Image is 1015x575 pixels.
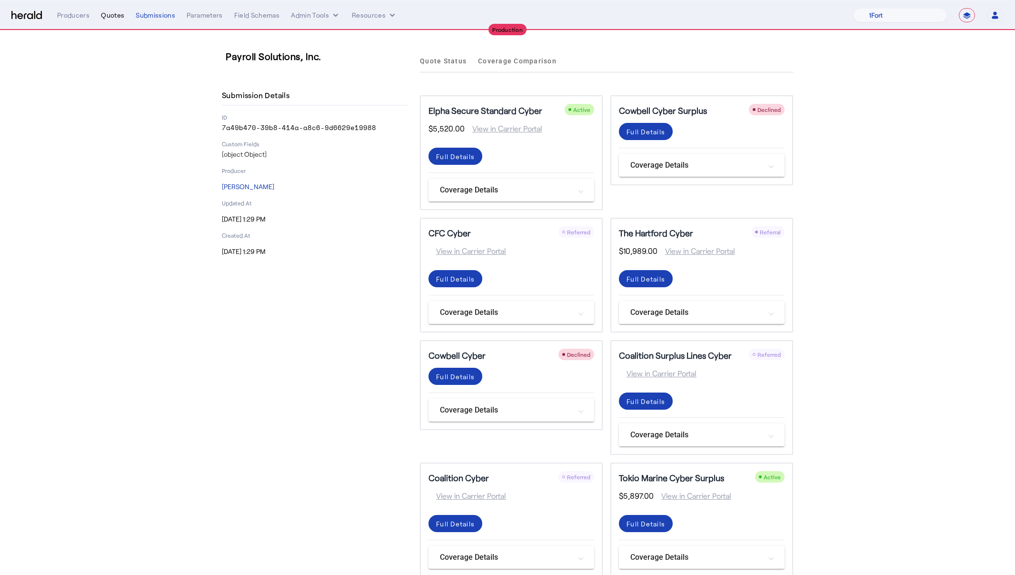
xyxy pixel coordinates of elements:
mat-expansion-panel-header: Coverage Details [428,546,594,569]
span: Referred [757,351,781,358]
h5: Coalition Cyber [428,471,489,484]
h5: Cowbell Cyber [428,349,486,362]
mat-expansion-panel-header: Coverage Details [619,424,785,446]
mat-expansion-panel-header: Coverage Details [619,546,785,569]
button: Full Details [619,123,673,140]
span: Active [573,106,590,113]
div: Production [488,24,527,35]
button: Full Details [428,515,482,532]
span: Coverage Comparison [478,58,557,64]
p: Custom Fields [222,140,408,148]
p: Updated At [222,199,408,207]
mat-expansion-panel-header: Coverage Details [619,301,785,324]
p: Created At [222,232,408,239]
button: Full Details [428,368,482,385]
span: Quote Status [420,58,467,64]
mat-expansion-panel-header: Coverage Details [619,154,785,177]
mat-panel-title: Coverage Details [630,307,762,318]
h5: The Hartford Cyber [619,226,693,240]
p: [DATE] 1:29 PM [222,247,408,256]
mat-panel-title: Coverage Details [440,307,571,318]
div: Full Details [436,519,475,529]
span: View in Carrier Portal [465,123,542,134]
p: [DATE] 1:29 PM [222,214,408,224]
mat-panel-title: Coverage Details [440,404,571,416]
span: Referral [760,229,781,235]
p: [PERSON_NAME] [222,182,408,192]
span: Active [764,474,781,480]
div: Parameters [187,10,223,20]
span: Declined [567,351,590,358]
p: Producer [222,167,408,174]
mat-panel-title: Coverage Details [630,160,762,171]
div: Quotes [101,10,124,20]
img: Herald Logo [11,11,42,20]
div: Full Details [436,372,475,382]
button: Full Details [619,515,673,532]
h3: Payroll Solutions, Inc. [226,50,412,63]
mat-panel-title: Coverage Details [440,184,571,196]
span: $5,897.00 [619,490,654,502]
div: Full Details [627,519,665,529]
button: Full Details [619,393,673,410]
mat-panel-title: Coverage Details [440,552,571,563]
div: Full Details [627,127,665,137]
mat-expansion-panel-header: Coverage Details [428,301,594,324]
span: $5,520.00 [428,123,465,134]
h5: Cowbell Cyber Surplus [619,104,707,117]
span: Referred [567,229,590,235]
div: Full Details [627,396,665,406]
div: Field Schemas [234,10,280,20]
h4: Submission Details [222,90,293,101]
button: internal dropdown menu [291,10,340,20]
div: Full Details [627,274,665,284]
div: Producers [57,10,90,20]
button: Full Details [428,148,482,165]
a: Coverage Comparison [478,50,557,72]
div: Submissions [136,10,175,20]
mat-panel-title: Coverage Details [630,429,762,441]
p: 7a49b470-39b8-414a-a8c6-9d6629e19988 [222,123,408,132]
p: ID [222,113,408,121]
div: Full Details [436,151,475,161]
span: View in Carrier Portal [654,490,731,502]
mat-expansion-panel-header: Coverage Details [428,399,594,422]
h5: Coalition Surplus Lines Cyber [619,349,732,362]
button: Full Details [619,270,673,287]
span: View in Carrier Portal [619,368,697,379]
span: Declined [757,106,781,113]
button: Resources dropdown menu [352,10,397,20]
span: $10,989.00 [619,245,657,257]
h5: CFC Cyber [428,226,471,240]
div: Full Details [436,274,475,284]
a: Quote Status [420,50,467,72]
span: View in Carrier Portal [428,245,506,257]
p: [object Object] [222,150,408,159]
h5: Elpha Secure Standard Cyber [428,104,542,117]
mat-panel-title: Coverage Details [630,552,762,563]
span: View in Carrier Portal [657,245,735,257]
span: Referred [567,474,590,480]
h5: Tokio Marine Cyber Surplus [619,471,724,484]
span: View in Carrier Portal [428,490,506,502]
button: Full Details [428,270,482,287]
mat-expansion-panel-header: Coverage Details [428,179,594,202]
